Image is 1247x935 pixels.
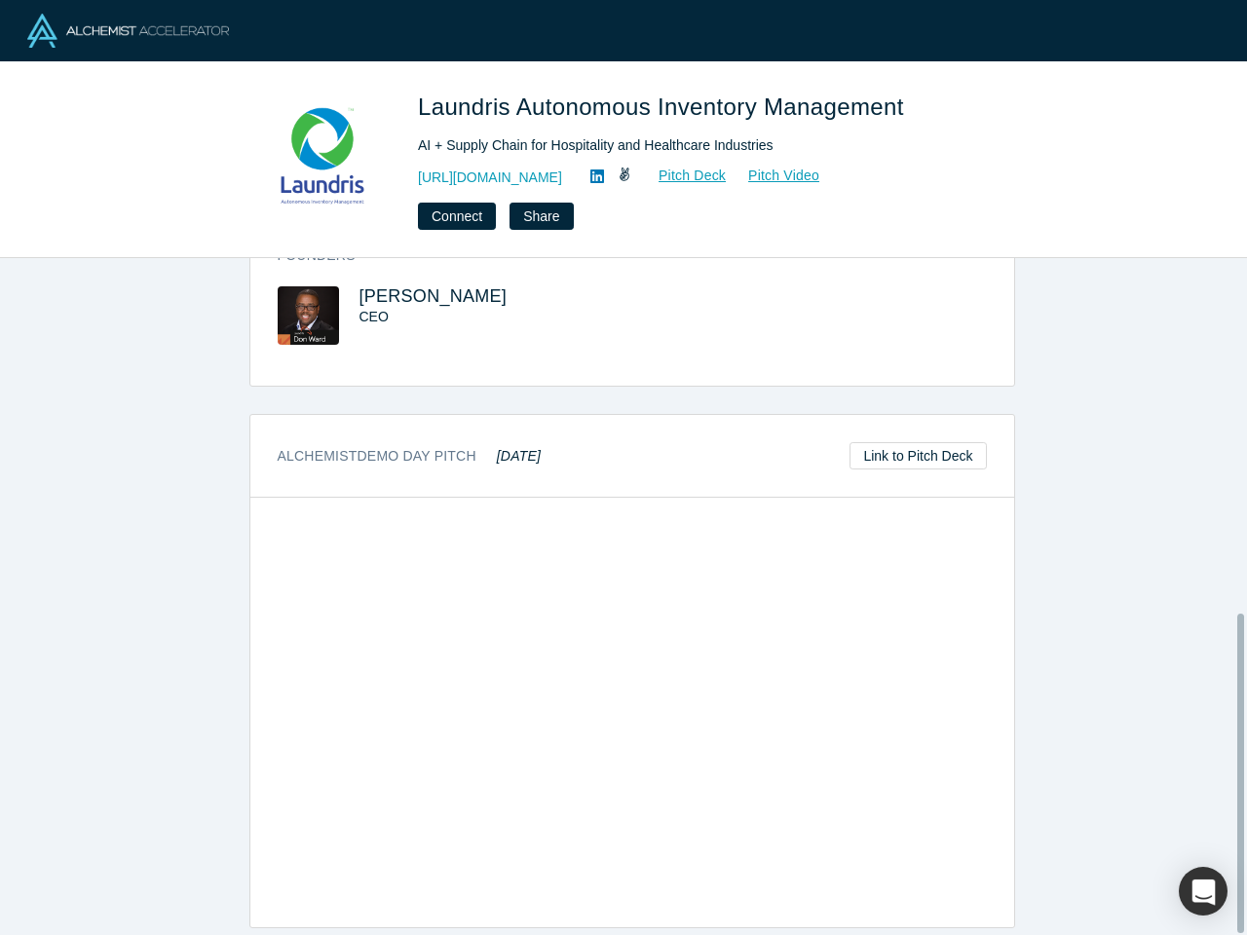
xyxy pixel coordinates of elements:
button: Share [510,203,573,230]
a: Link to Pitch Deck [850,442,986,469]
em: [DATE] [497,448,541,464]
iframe: Laundris [250,498,1014,927]
img: Alchemist Logo [27,14,229,48]
h3: Alchemist Demo Day Pitch [278,446,542,467]
div: AI + Supply Chain for Hospitality and Healthcare Industries [418,135,964,156]
a: Pitch Video [727,165,820,187]
a: [URL][DOMAIN_NAME] [418,168,562,188]
img: Laundris Autonomous Inventory Management's Logo [254,90,391,226]
img: Don Ward's Profile Image [278,286,339,345]
a: Pitch Deck [637,165,727,187]
button: Connect [418,203,496,230]
span: Laundris Autonomous Inventory Management [418,93,911,120]
span: CEO [359,309,389,324]
a: [PERSON_NAME] [359,286,508,306]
